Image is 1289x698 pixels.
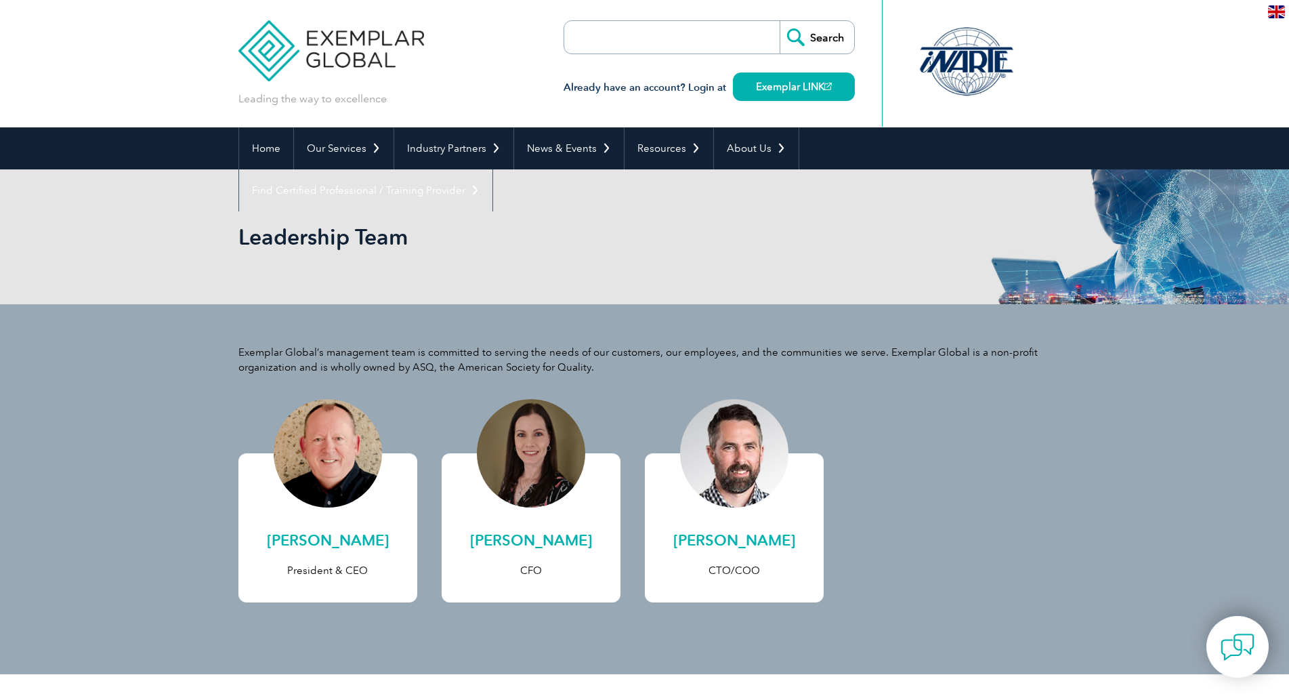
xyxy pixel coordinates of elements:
[455,563,607,578] p: CFO
[514,127,624,169] a: News & Events
[252,563,404,578] p: President & CEO
[238,91,387,106] p: Leading the way to excellence
[239,169,492,211] a: Find Certified Professional / Training Provider
[252,530,404,552] h2: [PERSON_NAME]
[658,563,810,578] p: CTO/COO
[658,530,810,552] h2: [PERSON_NAME]
[564,79,855,96] h3: Already have an account? Login at
[238,224,759,250] h1: Leadership Team
[442,453,620,602] a: [PERSON_NAME] CFO
[1221,630,1254,664] img: contact-chat.png
[625,127,713,169] a: Resources
[455,530,607,552] h2: [PERSON_NAME]
[645,453,824,602] a: [PERSON_NAME] CTO/COO
[238,453,417,602] a: [PERSON_NAME] President & CEO
[824,83,832,90] img: open_square.png
[238,345,1051,375] p: Exemplar Global’s management team is committed to serving the needs of our customers, our employe...
[733,73,855,101] a: Exemplar LINK
[394,127,513,169] a: Industry Partners
[714,127,799,169] a: About Us
[294,127,394,169] a: Our Services
[780,21,854,54] input: Search
[1268,5,1285,18] img: en
[239,127,293,169] a: Home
